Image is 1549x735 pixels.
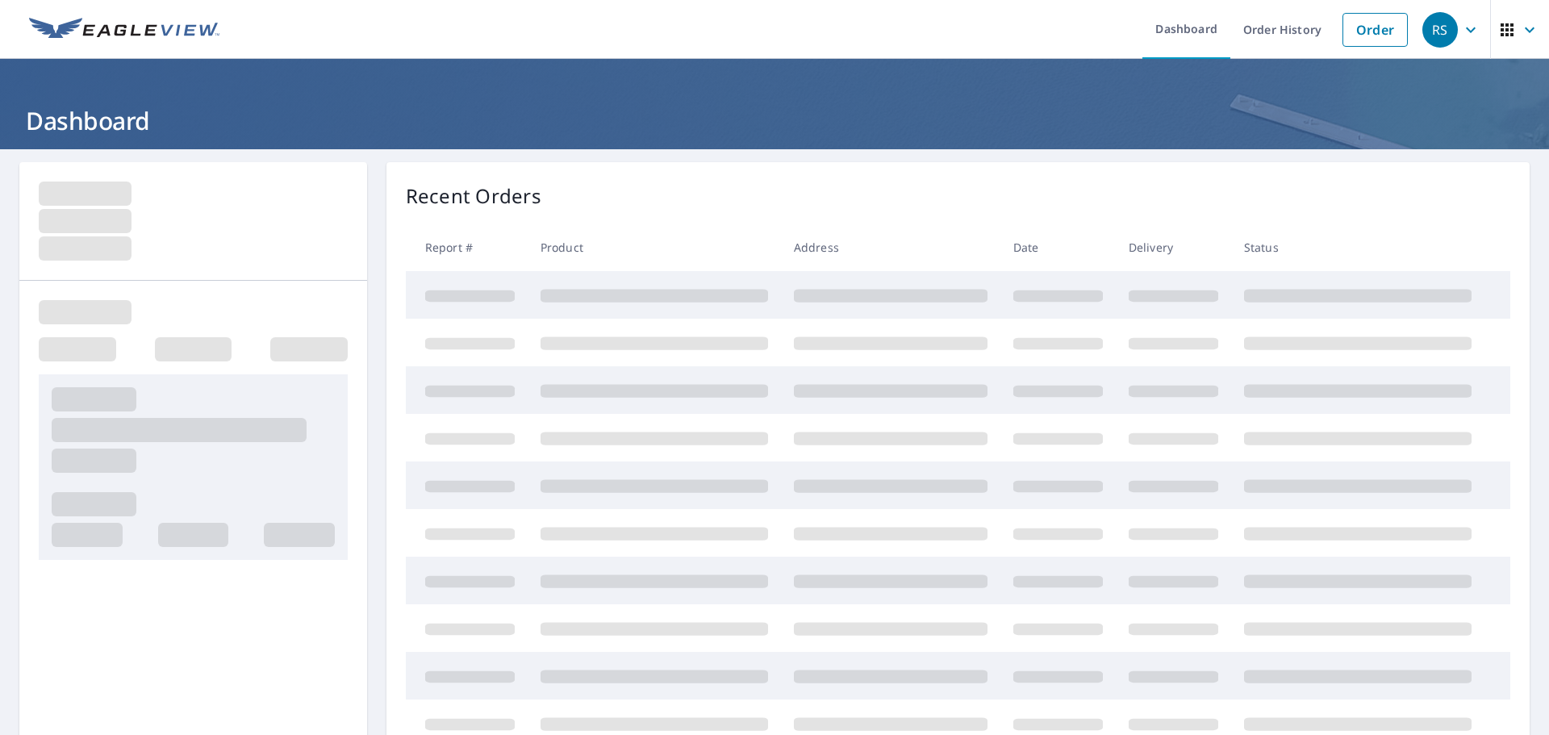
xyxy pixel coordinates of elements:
[1116,223,1231,271] th: Delivery
[19,104,1530,137] h1: Dashboard
[29,18,219,42] img: EV Logo
[781,223,1000,271] th: Address
[1231,223,1484,271] th: Status
[1422,12,1458,48] div: RS
[406,223,528,271] th: Report #
[1000,223,1116,271] th: Date
[1342,13,1408,47] a: Order
[406,182,541,211] p: Recent Orders
[528,223,781,271] th: Product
